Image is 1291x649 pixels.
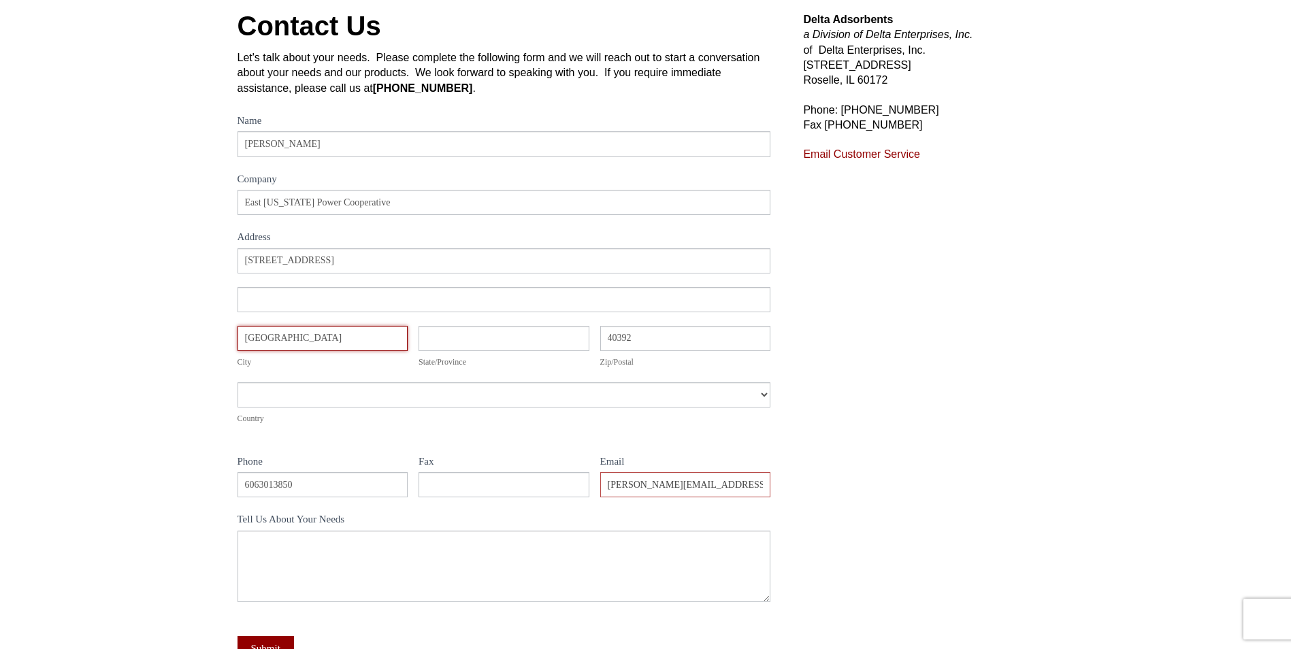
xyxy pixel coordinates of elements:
em: a Division of Delta Enterprises, Inc. [803,29,973,40]
a: Email Customer Service [803,148,920,160]
p: of Delta Enterprises, Inc. [STREET_ADDRESS] Roselle, IL 60172 [803,12,1053,88]
div: Let's talk about your needs. Please complete the following form and we will reach out to start a ... [238,50,771,96]
div: State/Province [419,355,589,369]
strong: [PHONE_NUMBER] [373,82,473,94]
label: Fax [419,453,589,473]
h1: Contact Us [238,12,771,39]
div: Address [238,229,771,248]
label: Tell Us About Your Needs [238,511,771,531]
div: Country [238,412,771,425]
label: Phone [238,453,408,473]
label: Company [238,171,771,190]
label: Email [600,453,771,473]
p: Phone: [PHONE_NUMBER] Fax [PHONE_NUMBER] [803,103,1053,133]
strong: Delta Adsorbents [803,14,893,25]
div: Zip/Postal [600,355,771,369]
label: Name [238,112,771,132]
div: City [238,355,408,369]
